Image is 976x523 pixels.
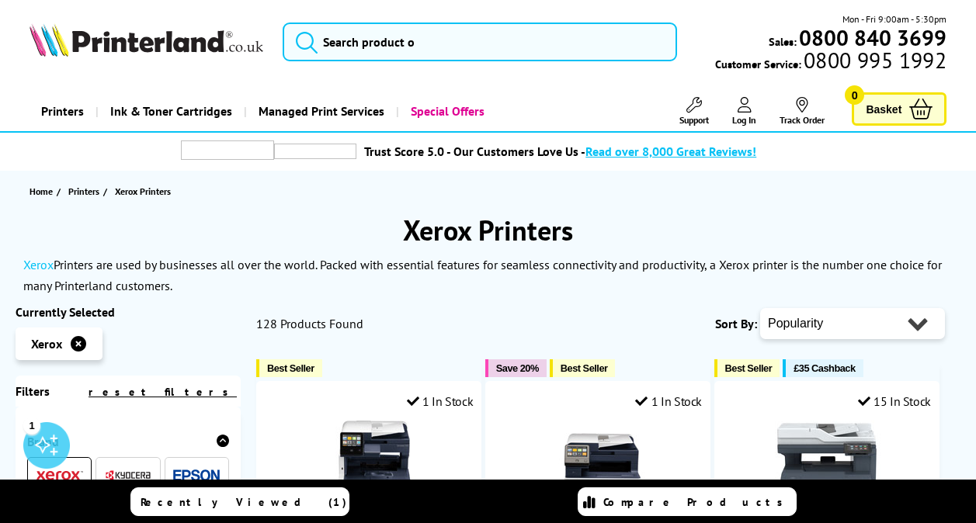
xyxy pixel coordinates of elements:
[30,23,263,60] a: Printerland Logo
[732,114,756,126] span: Log In
[585,144,756,159] span: Read over 8,000 Great Reviews!
[603,495,791,509] span: Compare Products
[550,359,616,377] button: Best Seller
[181,140,274,160] img: trustpilot rating
[68,183,99,199] span: Printers
[578,487,797,516] a: Compare Products
[244,92,396,131] a: Managed Print Services
[679,97,709,126] a: Support
[364,144,756,159] a: Trust Score 5.0 - Our Customers Love Us -Read over 8,000 Great Reviews!
[274,144,356,159] img: trustpilot rating
[407,393,474,409] div: 1 In Stock
[485,359,547,377] button: Save 20%
[30,92,96,131] a: Printers
[858,393,931,409] div: 15 In Stock
[852,92,946,126] a: Basket 0
[845,85,864,105] span: 0
[256,359,322,377] button: Best Seller
[283,23,677,61] input: Search product o
[635,393,702,409] div: 1 In Stock
[794,362,855,374] span: £35 Cashback
[396,92,496,131] a: Special Offers
[715,316,757,331] span: Sort By:
[110,92,232,131] span: Ink & Toner Cartridges
[496,362,539,374] span: Save 20%
[68,183,103,199] a: Printers
[130,487,349,516] a: Recently Viewed (1)
[16,383,50,399] span: Filters
[89,385,237,399] a: reset filters
[797,30,946,45] a: 0800 840 3699
[842,12,946,26] span: Mon - Fri 9:00am - 5:30pm
[866,99,901,119] span: Basket
[173,466,220,485] a: Epson
[679,114,709,126] span: Support
[769,34,797,49] span: Sales:
[27,434,229,449] div: Brand
[714,359,780,377] button: Best Seller
[141,495,347,509] span: Recently Viewed (1)
[801,53,946,68] span: 0800 995 1992
[115,185,171,197] span: Xerox Printers
[96,92,244,131] a: Ink & Toner Cartridges
[105,469,151,481] img: Kyocera
[105,466,151,485] a: Kyocera
[23,257,54,272] a: Xerox
[23,257,942,293] p: Printers are used by businesses all over the world. Packed with essential features for seamless c...
[31,336,62,352] span: Xerox
[30,23,263,57] img: Printerland Logo
[256,316,363,331] span: 128 Products Found
[725,362,773,374] span: Best Seller
[16,212,960,248] h1: Xerox Printers
[732,97,756,126] a: Log In
[36,466,83,485] a: Xerox
[267,362,314,374] span: Best Seller
[561,362,608,374] span: Best Seller
[16,304,241,320] div: Currently Selected
[23,417,40,434] div: 1
[36,470,83,481] img: Xerox
[173,469,220,481] img: Epson
[715,53,946,71] span: Customer Service:
[783,359,863,377] button: £35 Cashback
[780,97,825,126] a: Track Order
[30,183,57,199] a: Home
[799,23,946,52] b: 0800 840 3699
